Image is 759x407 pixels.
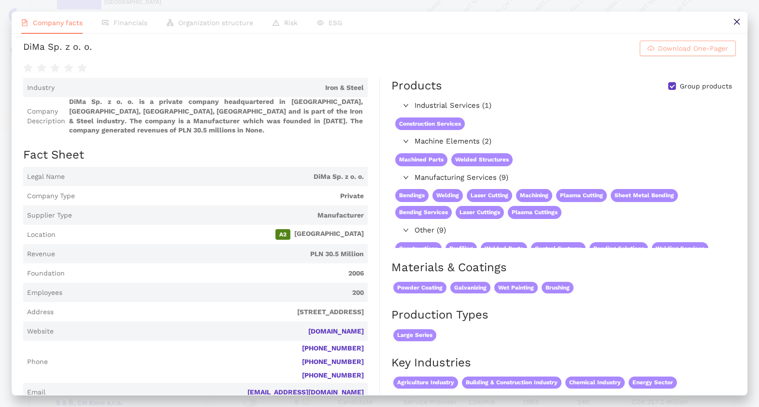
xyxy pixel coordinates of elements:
span: Machining [516,189,552,202]
button: cloud-downloadDownload One-Pager [640,41,736,56]
span: [STREET_ADDRESS] [57,307,364,317]
span: Plasma Cuttings [508,206,561,219]
span: right [403,102,409,108]
span: A2 [275,229,290,240]
span: star [23,63,33,73]
span: Wet Painting [494,282,538,294]
span: Company Type [27,191,75,201]
span: Phone [27,357,48,367]
span: warning [272,19,279,26]
div: Products [391,78,442,94]
h2: Key Industries [391,355,736,371]
span: Foundation [27,269,65,278]
span: Manufacturer [76,211,364,220]
span: star [64,63,73,73]
span: PLN 30.5 Million [59,249,364,259]
span: Email [27,388,45,397]
span: Website [27,327,54,336]
span: Legal Name [27,172,65,182]
h2: Production Types [391,307,736,323]
span: apartment [167,19,173,26]
span: Private [79,191,364,201]
span: Industry [27,83,55,93]
span: Welded Parts [481,242,527,255]
span: Organization structure [178,19,253,27]
span: right [403,138,409,144]
span: Employees [27,288,62,298]
span: eye [317,19,324,26]
div: Manufacturing Services (9) [391,170,735,186]
span: Bending Solutions [589,242,648,255]
span: 200 [66,288,364,298]
span: Other (9) [415,225,731,236]
span: Supplier Type [27,211,72,220]
span: Plasma Cutting [556,189,607,202]
span: Sheet Metal Bending [611,189,678,202]
span: Download One-Pager [658,43,728,54]
div: DiMa Sp. z o. o. [23,41,92,56]
span: close [733,18,741,26]
span: fund-view [102,19,109,26]
span: Construction Services [395,117,465,131]
span: Financials [114,19,147,27]
h2: Materials & Coatings [391,260,736,276]
span: Group products [676,82,736,91]
span: 2006 [69,269,364,278]
span: Revenue [27,249,55,259]
span: ESG [329,19,342,27]
h2: Fact Sheet [23,147,368,163]
span: Iron & Steel [58,83,364,93]
span: Laser Cuttings [456,206,504,219]
span: Company facts [33,19,83,27]
span: Constructions [395,242,442,255]
span: Bending Services [395,206,452,219]
span: Welding [432,189,463,202]
span: star [77,63,87,73]
span: Agriculture Industry [393,377,458,389]
span: Galvanizing [450,282,490,294]
span: [GEOGRAPHIC_DATA] [59,229,364,240]
span: right [403,227,409,233]
span: Brushing [542,282,573,294]
span: Location [27,230,56,240]
button: close [726,12,747,33]
span: Building & Construction Industry [462,377,561,389]
span: DiMa Sp. z o. o. [69,172,364,182]
span: Industrial Services (1) [415,100,731,112]
span: Control Systems [531,242,586,255]
div: Industrial Services (1) [391,98,735,114]
span: Risk [284,19,298,27]
span: star [50,63,60,73]
span: Laser Cutting [467,189,512,202]
span: DiMa Sp. z o. o. is a private company headquartered in [GEOGRAPHIC_DATA], [GEOGRAPHIC_DATA], [GEO... [69,97,364,135]
span: Machined Parts [395,153,447,166]
span: Manufacturing Services (9) [415,172,731,184]
span: Company Description [27,107,65,126]
span: Energy Sector [629,377,677,389]
span: star [37,63,46,73]
span: Bendings [395,189,429,202]
span: Powder Coating [393,282,446,294]
div: Other (9) [391,223,735,238]
span: Profiling [445,242,477,255]
span: Welded Structures [451,153,513,166]
span: cloud-download [647,45,654,53]
span: Welding Services [652,242,708,255]
span: Address [27,307,54,317]
span: Machine Elements (2) [415,136,731,147]
span: Chemical Industry [565,377,625,389]
span: Large Series [393,329,436,341]
span: right [403,174,409,180]
div: Machine Elements (2) [391,134,735,149]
